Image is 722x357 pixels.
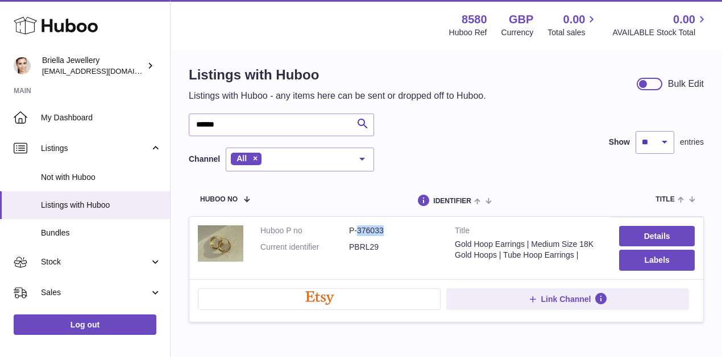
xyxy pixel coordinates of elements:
dt: Current identifier [260,242,349,253]
strong: GBP [509,12,533,27]
span: Listings with Huboo [41,200,161,211]
dd: P-376033 [349,225,438,236]
span: Huboo no [200,196,238,203]
span: entries [680,137,704,148]
label: Show [609,137,630,148]
span: Total sales [547,27,598,38]
dt: Huboo P no [260,225,349,236]
img: Gold Hoop Earrings | Medium Size 18K Gold Hoops | Tube Hoop Earrings | [198,225,243,262]
button: Labels [619,250,695,270]
h1: Listings with Huboo [189,66,486,84]
span: identifier [433,198,471,205]
a: 0.00 AVAILABLE Stock Total [612,12,708,38]
div: Bulk Edit [668,78,704,90]
p: Listings with Huboo - any items here can be sent or dropped off to Huboo. [189,90,486,102]
span: title [655,196,674,203]
div: Briella Jewellery [42,55,144,77]
span: All [236,154,247,163]
a: 0.00 Total sales [547,12,598,38]
span: AVAILABLE Stock Total [612,27,708,38]
div: Currency [501,27,534,38]
span: Sales [41,287,150,298]
strong: 8580 [462,12,487,27]
img: etsy-logo.png [291,291,348,305]
span: 0.00 [673,12,695,27]
span: Bundles [41,228,161,238]
span: [EMAIL_ADDRESS][DOMAIN_NAME] [42,66,167,75]
a: Details [619,226,695,246]
span: Not with Huboo [41,172,161,183]
strong: Title [455,225,602,239]
button: Link Channel [446,288,689,310]
a: Log out [14,314,156,335]
span: Listings [41,143,150,154]
div: Gold Hoop Earrings | Medium Size 18K Gold Hoops | Tube Hoop Earrings | [455,239,602,261]
span: 0.00 [563,12,586,27]
label: Channel [189,154,220,165]
span: Link Channel [541,294,591,304]
img: hello@briellajewellery.com [14,57,31,74]
div: Huboo Ref [449,27,487,38]
span: Stock [41,257,150,267]
span: My Dashboard [41,112,161,123]
dd: PBRL29 [349,242,438,253]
